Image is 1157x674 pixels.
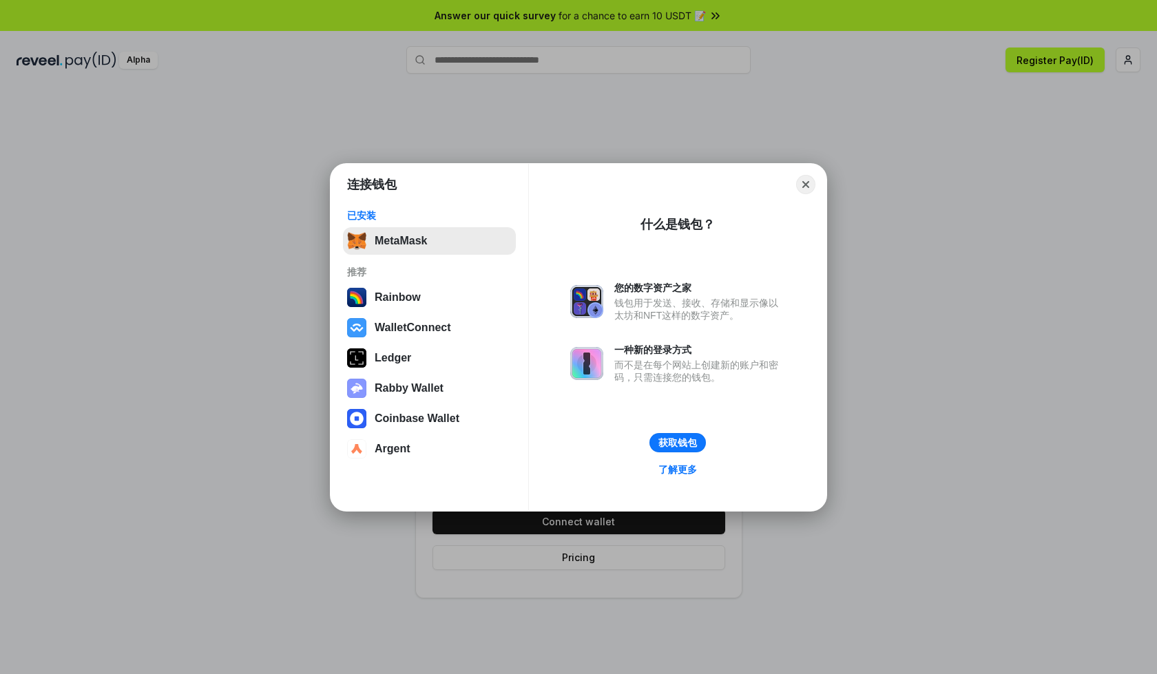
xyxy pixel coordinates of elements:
[658,436,697,449] div: 获取钱包
[375,291,421,304] div: Rainbow
[343,435,516,463] button: Argent
[649,433,706,452] button: 获取钱包
[650,461,705,478] a: 了解更多
[375,235,427,247] div: MetaMask
[375,322,451,334] div: WalletConnect
[347,209,512,222] div: 已安装
[347,379,366,398] img: svg+xml,%3Csvg%20xmlns%3D%22http%3A%2F%2Fwww.w3.org%2F2000%2Fsvg%22%20fill%3D%22none%22%20viewBox...
[347,231,366,251] img: svg+xml,%3Csvg%20fill%3D%22none%22%20height%3D%2233%22%20viewBox%3D%220%200%2035%2033%22%20width%...
[347,266,512,278] div: 推荐
[570,285,603,318] img: svg+xml,%3Csvg%20xmlns%3D%22http%3A%2F%2Fwww.w3.org%2F2000%2Fsvg%22%20fill%3D%22none%22%20viewBox...
[614,297,785,322] div: 钱包用于发送、接收、存储和显示像以太坊和NFT这样的数字资产。
[375,412,459,425] div: Coinbase Wallet
[658,463,697,476] div: 了解更多
[347,176,397,193] h1: 连接钱包
[343,227,516,255] button: MetaMask
[375,443,410,455] div: Argent
[343,375,516,402] button: Rabby Wallet
[343,314,516,341] button: WalletConnect
[614,282,785,294] div: 您的数字资产之家
[640,216,715,233] div: 什么是钱包？
[347,288,366,307] img: svg+xml,%3Csvg%20width%3D%22120%22%20height%3D%22120%22%20viewBox%3D%220%200%20120%20120%22%20fil...
[375,382,444,394] div: Rabby Wallet
[347,318,366,337] img: svg+xml,%3Csvg%20width%3D%2228%22%20height%3D%2228%22%20viewBox%3D%220%200%2028%2028%22%20fill%3D...
[347,409,366,428] img: svg+xml,%3Csvg%20width%3D%2228%22%20height%3D%2228%22%20viewBox%3D%220%200%2028%2028%22%20fill%3D...
[343,405,516,432] button: Coinbase Wallet
[614,344,785,356] div: 一种新的登录方式
[796,175,815,194] button: Close
[347,439,366,459] img: svg+xml,%3Csvg%20width%3D%2228%22%20height%3D%2228%22%20viewBox%3D%220%200%2028%2028%22%20fill%3D...
[570,347,603,380] img: svg+xml,%3Csvg%20xmlns%3D%22http%3A%2F%2Fwww.w3.org%2F2000%2Fsvg%22%20fill%3D%22none%22%20viewBox...
[347,348,366,368] img: svg+xml,%3Csvg%20xmlns%3D%22http%3A%2F%2Fwww.w3.org%2F2000%2Fsvg%22%20width%3D%2228%22%20height%3...
[343,284,516,311] button: Rainbow
[614,359,785,383] div: 而不是在每个网站上创建新的账户和密码，只需连接您的钱包。
[375,352,411,364] div: Ledger
[343,344,516,372] button: Ledger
